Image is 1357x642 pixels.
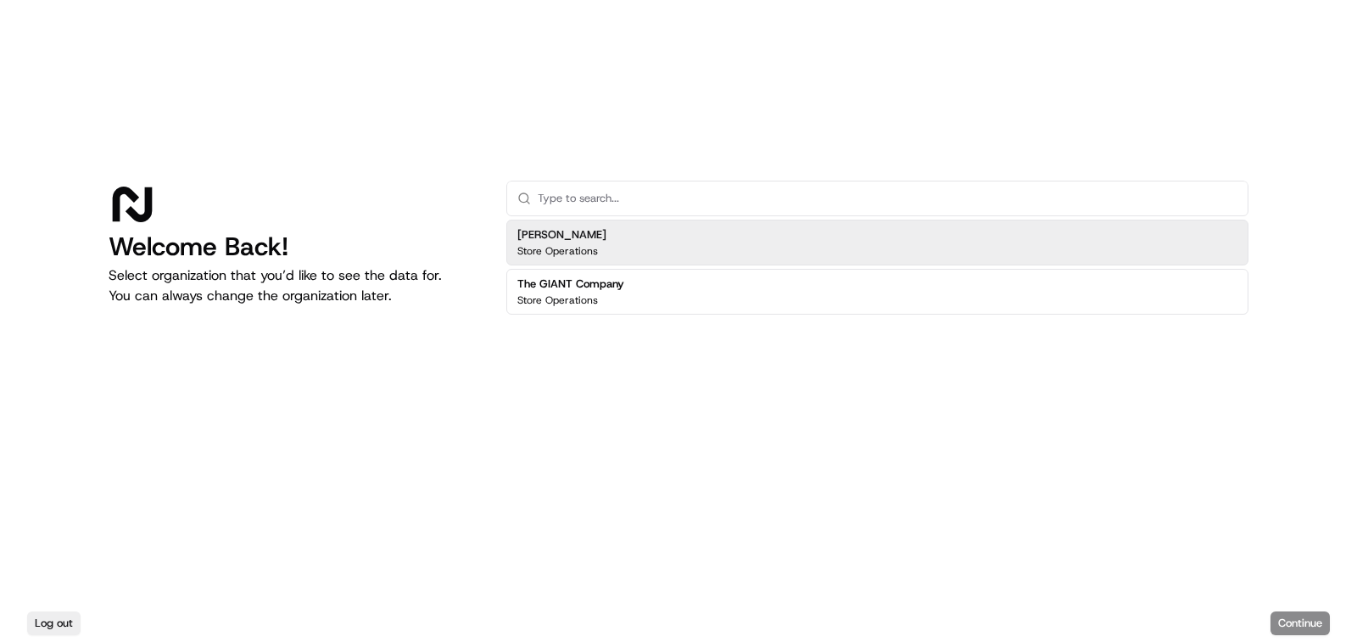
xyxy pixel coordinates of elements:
h1: Welcome Back! [109,232,479,262]
h2: [PERSON_NAME] [517,227,606,243]
input: Type to search... [538,181,1237,215]
button: Log out [27,611,81,635]
p: Store Operations [517,293,598,307]
p: Store Operations [517,244,598,258]
div: Suggestions [506,216,1248,318]
h2: The GIANT Company [517,276,624,292]
p: Select organization that you’d like to see the data for. You can always change the organization l... [109,265,479,306]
